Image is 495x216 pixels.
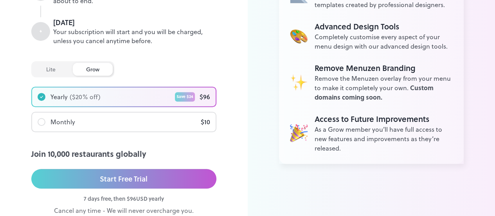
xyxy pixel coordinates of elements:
div: Advanced Design Tools [315,20,453,32]
div: Cancel any time - We will never overcharge you. [31,206,216,215]
div: As a Grow member you’ll have full access to new features and improvements as they’re released. [315,125,453,153]
button: Start Free Trial [31,169,216,189]
div: lite [33,63,69,76]
div: Join 10,000 restaurants globally [31,148,216,160]
div: Yearly [50,92,68,102]
div: Completely customise every aspect of your menu design with our advanced design tools. [315,32,453,51]
div: Monthly [50,117,75,127]
img: Unlimited Assets [290,124,308,142]
div: ($ 20 % off) [70,92,101,102]
div: $ 96 [200,92,210,102]
div: 7 days free, then $ 96 USD yearly [31,194,216,203]
img: Unlimited Assets [290,27,308,44]
div: grow [73,63,113,76]
div: [DATE] [53,17,216,27]
div: Access to Future Improvements [315,113,453,125]
div: $ 10 [201,117,210,127]
div: Remove the Menuzen overlay from your menu to make it completely your own. [315,74,453,102]
div: Remove Menuzen Branding [315,62,453,74]
img: Unlimited Assets [290,73,308,91]
span: Custom domains coming soon. [315,83,434,102]
div: Start Free Trial [100,173,148,185]
div: Save $ 24 [175,92,195,102]
div: Your subscription will start and you will be charged, unless you cancel anytime before. [53,27,216,45]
